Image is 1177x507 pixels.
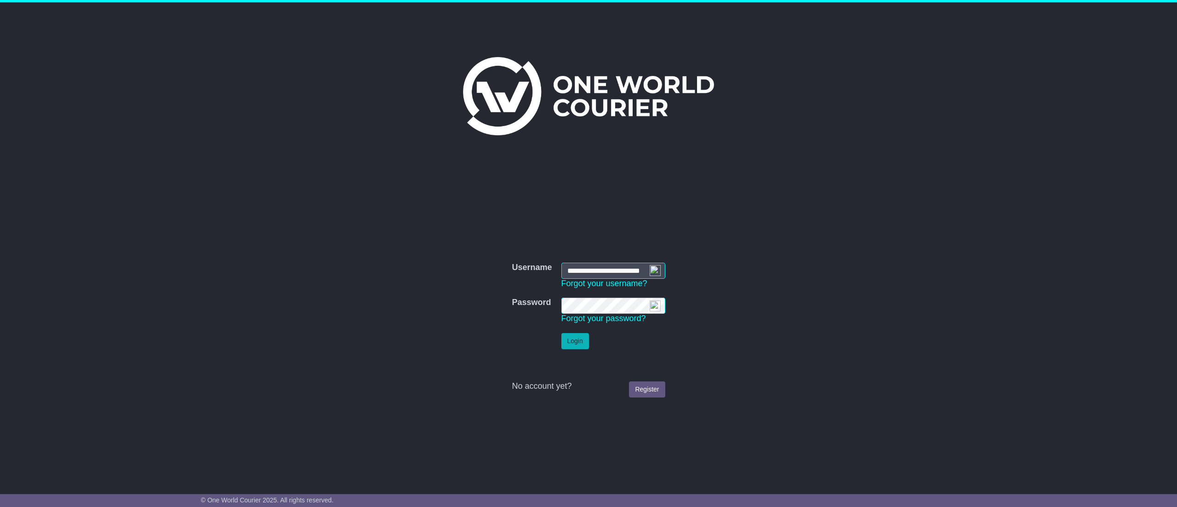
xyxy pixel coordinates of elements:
button: Login [561,333,589,349]
img: npw-badge-icon-locked.svg [650,265,661,276]
div: No account yet? [512,381,665,392]
label: Password [512,298,551,308]
a: Forgot your password? [561,314,646,323]
a: Register [629,381,665,398]
span: © One World Courier 2025. All rights reserved. [201,496,334,504]
a: Forgot your username? [561,279,647,288]
img: npw-badge-icon-locked.svg [650,300,661,311]
img: One World [463,57,714,135]
label: Username [512,263,552,273]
